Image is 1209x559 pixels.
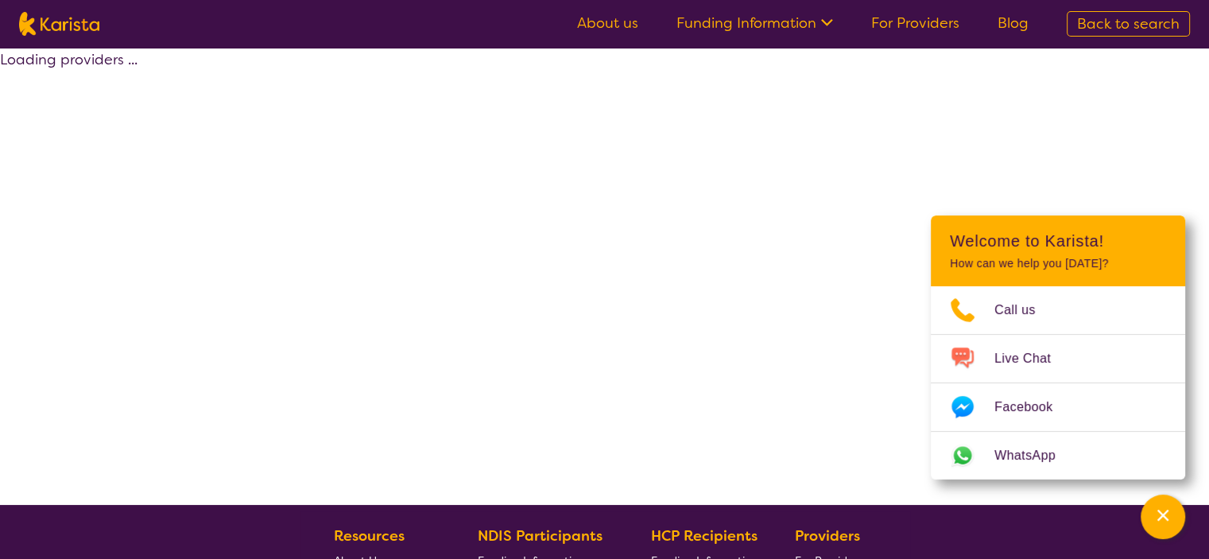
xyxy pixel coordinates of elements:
[1067,11,1190,37] a: Back to search
[1077,14,1180,33] span: Back to search
[994,298,1055,322] span: Call us
[651,526,758,545] b: HCP Recipients
[998,14,1029,33] a: Blog
[795,526,860,545] b: Providers
[931,286,1185,479] ul: Choose channel
[871,14,959,33] a: For Providers
[994,444,1075,468] span: WhatsApp
[334,526,405,545] b: Resources
[994,395,1071,419] span: Facebook
[994,347,1070,371] span: Live Chat
[478,526,603,545] b: NDIS Participants
[950,257,1166,270] p: How can we help you [DATE]?
[676,14,833,33] a: Funding Information
[950,231,1166,250] h2: Welcome to Karista!
[931,432,1185,479] a: Web link opens in a new tab.
[931,215,1185,479] div: Channel Menu
[1141,495,1185,539] button: Channel Menu
[577,14,638,33] a: About us
[19,12,99,36] img: Karista logo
